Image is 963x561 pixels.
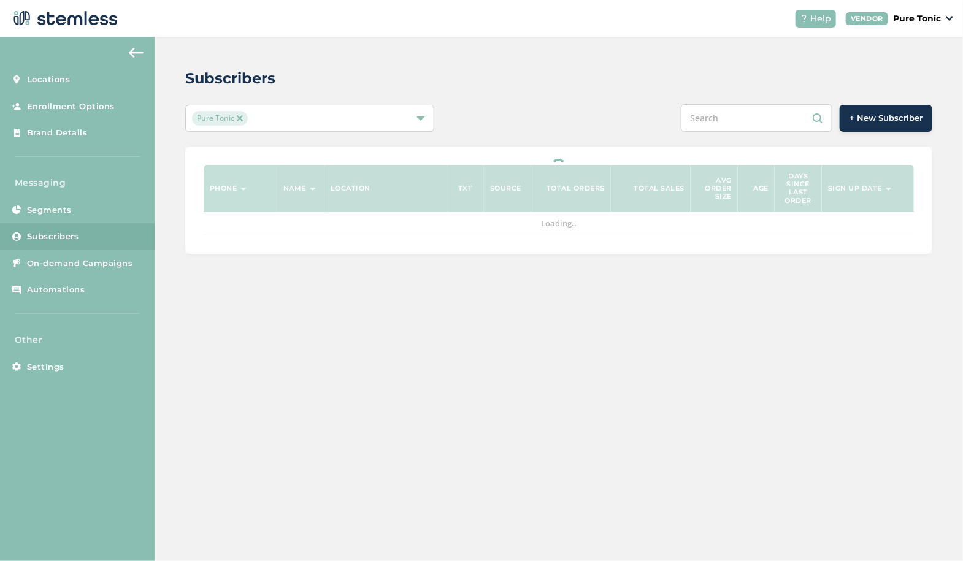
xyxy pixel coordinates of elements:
[800,15,808,22] img: icon-help-white-03924b79.svg
[27,127,88,139] span: Brand Details
[27,258,133,270] span: On-demand Campaigns
[192,111,248,126] span: Pure Tonic
[27,284,85,296] span: Automations
[810,12,831,25] span: Help
[681,104,832,132] input: Search
[10,6,118,31] img: logo-dark-0685b13c.svg
[27,101,115,113] span: Enrollment Options
[946,16,953,21] img: icon_down-arrow-small-66adaf34.svg
[893,12,941,25] p: Pure Tonic
[850,112,923,124] span: + New Subscriber
[237,115,243,121] img: icon-close-accent-8a337256.svg
[185,67,275,90] h2: Subscribers
[902,502,963,561] iframe: Chat Widget
[27,74,71,86] span: Locations
[27,231,79,243] span: Subscribers
[27,204,72,216] span: Segments
[129,48,144,58] img: icon-arrow-back-accent-c549486e.svg
[840,105,932,132] button: + New Subscriber
[846,12,888,25] div: VENDOR
[27,361,64,373] span: Settings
